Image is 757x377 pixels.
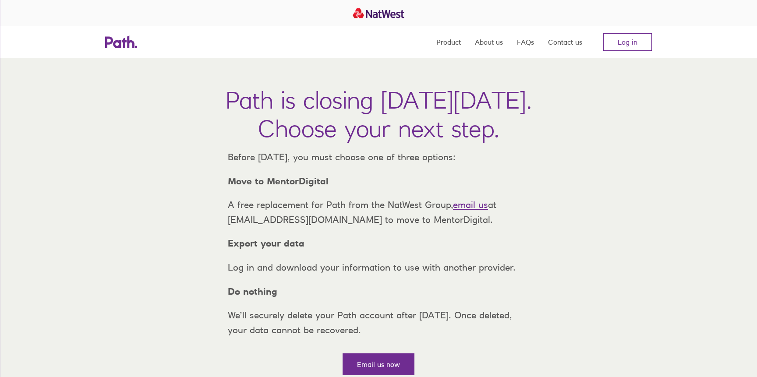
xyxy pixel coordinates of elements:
strong: Do nothing [228,286,277,297]
a: email us [453,199,488,210]
strong: Export your data [228,238,304,249]
p: A free replacement for Path from the NatWest Group, at [EMAIL_ADDRESS][DOMAIN_NAME] to move to Me... [221,197,536,227]
a: Contact us [548,26,582,58]
a: About us [475,26,503,58]
a: Email us now [343,353,414,375]
h1: Path is closing [DATE][DATE]. Choose your next step. [226,86,532,143]
a: Product [436,26,461,58]
p: We’ll securely delete your Path account after [DATE]. Once deleted, your data cannot be recovered. [221,308,536,337]
p: Log in and download your information to use with another provider. [221,260,536,275]
a: Log in [603,33,652,51]
strong: Move to MentorDigital [228,176,329,187]
p: Before [DATE], you must choose one of three options: [221,150,536,165]
a: FAQs [517,26,534,58]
